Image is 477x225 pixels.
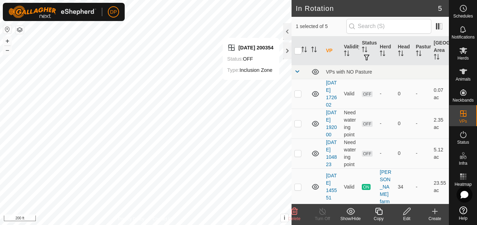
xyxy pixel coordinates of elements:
[449,204,477,223] a: Help
[416,52,422,57] p-sorticon: Activate to sort
[438,3,442,14] span: 5
[288,216,301,221] span: Delete
[413,109,431,138] td: -
[434,55,439,61] p-sorticon: Activate to sort
[308,216,336,222] div: Turn Off
[459,119,467,123] span: VPs
[227,67,240,73] label: Type:
[301,48,307,53] p-sorticon: Activate to sort
[431,138,449,168] td: 5.12 ac
[413,36,431,65] th: Pasture
[311,48,317,53] p-sorticon: Activate to sort
[395,109,413,138] td: 0
[452,35,475,39] span: Notifications
[227,43,274,52] div: [DATE] 200354
[452,98,473,102] span: Neckbands
[380,150,392,157] div: -
[362,121,372,127] span: OFF
[110,8,117,16] span: DP
[413,168,431,205] td: -
[344,52,349,57] p-sorticon: Activate to sort
[281,214,288,222] button: i
[413,138,431,168] td: -
[284,215,285,221] span: i
[395,79,413,109] td: 0
[296,4,438,13] h2: In Rotation
[362,48,367,53] p-sorticon: Activate to sort
[3,37,12,45] button: +
[453,14,473,18] span: Schedules
[227,55,274,63] div: OFF
[3,25,12,34] button: Reset Map
[326,173,337,200] a: [DATE] 145551
[393,216,421,222] div: Edit
[326,80,337,108] a: [DATE] 172602
[326,110,337,137] a: [DATE] 192000
[377,36,395,65] th: Herd
[457,140,469,144] span: Status
[459,161,467,165] span: Infra
[413,79,431,109] td: -
[346,19,431,34] input: Search (S)
[395,138,413,168] td: 0
[341,109,359,138] td: Need watering point
[431,79,449,109] td: 0.07 ac
[365,216,393,222] div: Copy
[395,36,413,65] th: Head
[362,184,370,190] span: ON
[362,151,372,157] span: OFF
[8,6,96,18] img: Gallagher Logo
[380,90,392,97] div: -
[455,182,472,186] span: Heatmap
[341,168,359,205] td: Valid
[15,26,24,34] button: Map Layers
[227,66,274,74] div: Inclusion Zone
[395,168,413,205] td: 34
[341,79,359,109] td: Valid
[380,52,385,57] p-sorticon: Activate to sort
[341,138,359,168] td: Need watering point
[431,36,449,65] th: [GEOGRAPHIC_DATA] Area
[118,216,144,222] a: Privacy Policy
[336,216,365,222] div: Show/Hide
[359,36,377,65] th: Status
[431,168,449,205] td: 23.55 ac
[341,36,359,65] th: Validity
[380,120,392,127] div: -
[362,91,372,97] span: OFF
[398,52,404,57] p-sorticon: Activate to sort
[459,216,468,220] span: Help
[457,56,469,60] span: Herds
[323,36,341,65] th: VP
[421,216,449,222] div: Create
[456,77,471,81] span: Animals
[380,169,392,205] div: [PERSON_NAME] farm
[326,69,446,75] div: VPs with NO Pasture
[3,46,12,54] button: –
[153,216,174,222] a: Contact Us
[326,139,337,167] a: [DATE] 104823
[227,56,243,62] label: Status:
[296,23,346,30] span: 1 selected of 5
[431,109,449,138] td: 2.35 ac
